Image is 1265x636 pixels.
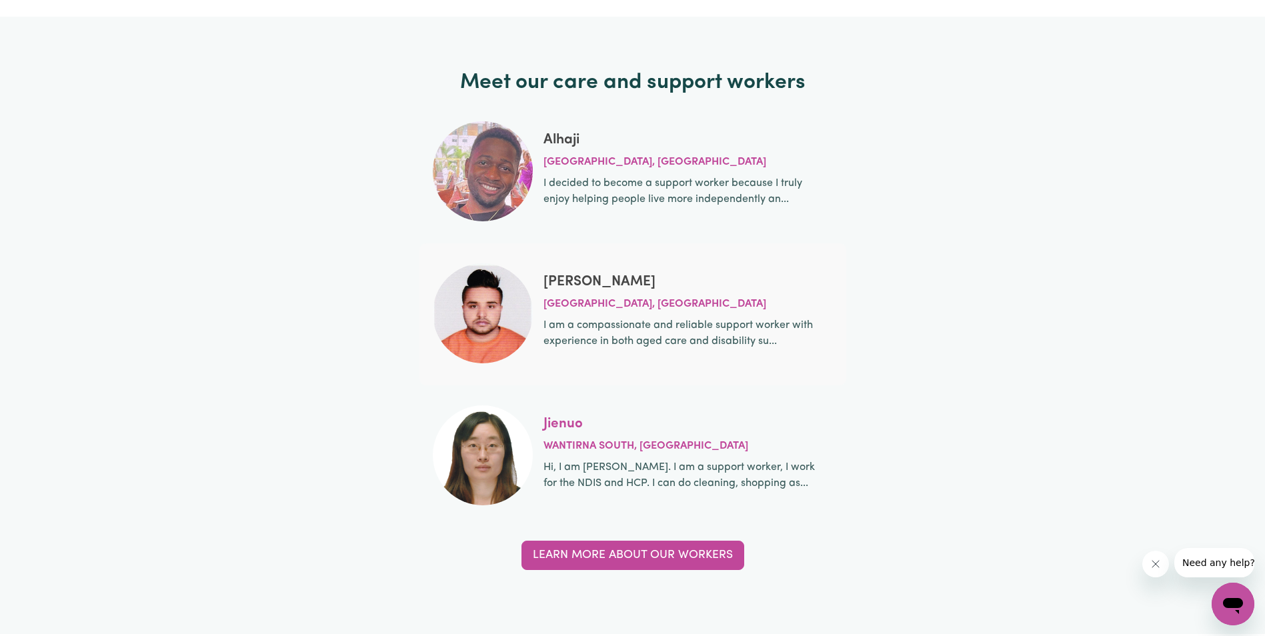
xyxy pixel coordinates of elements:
[543,133,579,147] a: Alhaji
[433,263,533,363] img: View Bibek's profile
[543,275,656,289] a: [PERSON_NAME]
[543,317,822,349] p: I am a compassionate and reliable support worker with experience in both aged care and disability...
[543,154,822,170] div: [GEOGRAPHIC_DATA], [GEOGRAPHIC_DATA]
[1174,548,1254,577] iframe: Message from company
[543,459,822,491] p: Hi, I am [PERSON_NAME]. I am a support worker, I work for the NDIS and HCP. I can do cleaning, sh...
[1142,551,1169,577] iframe: Close message
[433,121,533,221] img: View Alhaji 's profile
[1212,583,1254,625] iframe: Button to launch messaging window
[521,541,744,570] a: Learn more about our workers
[433,405,533,505] img: View Jienuo's profile
[8,9,81,20] span: Need any help?
[543,438,822,454] div: WANTIRNA SOUTH, [GEOGRAPHIC_DATA]
[543,417,583,431] a: Jienuo
[543,175,822,207] p: I decided to become a support worker because I truly enjoy helping people live more independently...
[543,296,822,312] div: [GEOGRAPHIC_DATA], [GEOGRAPHIC_DATA]
[201,70,1065,95] h2: Meet our care and support workers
